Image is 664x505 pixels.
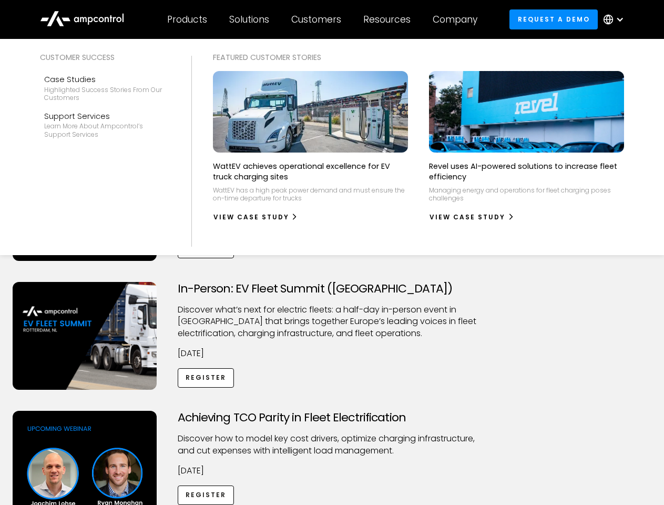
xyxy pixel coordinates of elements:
[40,106,170,143] a: Support ServicesLearn more about Ampcontrol’s support services
[178,411,487,425] h3: Achieving TCO Parity in Fleet Electrification
[291,14,341,25] div: Customers
[178,304,487,339] p: ​Discover what’s next for electric fleets: a half-day in-person event in [GEOGRAPHIC_DATA] that b...
[44,110,166,122] div: Support Services
[433,14,477,25] div: Company
[213,209,299,226] a: View Case Study
[40,69,170,106] a: Case StudiesHighlighted success stories From Our Customers
[44,86,166,102] div: Highlighted success stories From Our Customers
[429,161,624,182] p: Revel uses AI-powered solutions to increase fleet efficiency
[40,52,170,63] div: Customer success
[213,52,625,63] div: Featured Customer Stories
[178,282,487,296] h3: In-Person: EV Fleet Summit ([GEOGRAPHIC_DATA])
[178,486,234,505] a: Register
[167,14,207,25] div: Products
[363,14,411,25] div: Resources
[429,186,624,203] p: Managing energy and operations for fleet charging poses challenges
[509,9,598,29] a: Request a demo
[229,14,269,25] div: Solutions
[44,74,166,85] div: Case Studies
[178,368,234,388] a: Register
[178,433,487,457] p: Discover how to model key cost drivers, optimize charging infrastructure, and cut expenses with i...
[178,465,487,477] p: [DATE]
[429,209,515,226] a: View Case Study
[430,213,505,222] div: View Case Study
[213,161,408,182] p: WattEV achieves operational excellence for EV truck charging sites
[178,348,487,359] p: [DATE]
[213,213,289,222] div: View Case Study
[213,186,408,203] p: WattEV has a high peak power demand and must ensure the on-time departure for trucks
[44,122,166,138] div: Learn more about Ampcontrol’s support services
